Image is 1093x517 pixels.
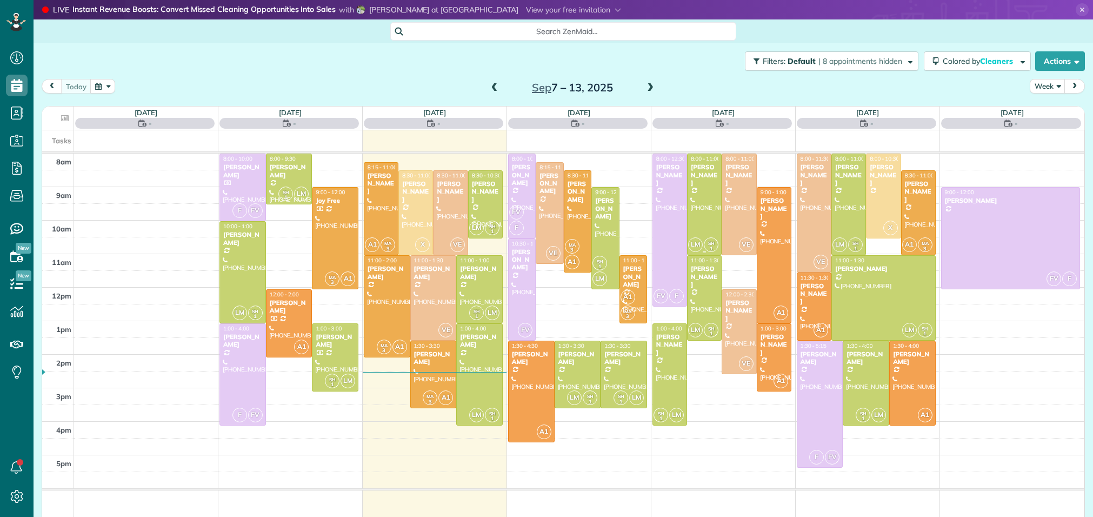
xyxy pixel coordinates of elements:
[669,289,684,303] span: F
[459,265,499,281] div: [PERSON_NAME]
[325,277,339,288] small: 3
[565,245,579,255] small: 3
[592,271,607,286] span: LM
[892,350,932,366] div: [PERSON_NAME]
[52,136,71,145] span: Tasks
[485,306,499,320] span: LM
[149,118,152,129] span: -
[587,393,594,399] span: SH
[835,257,864,264] span: 11:00 - 1:30
[944,197,1077,204] div: [PERSON_NAME]
[546,246,561,261] span: VE
[56,392,71,401] span: 3pm
[904,180,932,203] div: [PERSON_NAME]
[509,205,524,220] span: FV
[511,163,532,187] div: [PERSON_NAME]
[248,203,263,218] span: FV
[232,203,247,218] span: F
[568,108,591,117] a: [DATE]
[725,299,753,322] div: [PERSON_NAME]
[801,342,827,349] span: 1:30 - 5:15
[223,231,263,247] div: [PERSON_NAME]
[56,359,71,367] span: 2pm
[485,227,499,237] small: 1
[232,408,247,422] span: F
[691,155,720,162] span: 8:00 - 11:00
[511,350,551,366] div: [PERSON_NAME]
[654,414,668,424] small: 1
[604,342,630,349] span: 1:30 - 3:30
[56,191,71,200] span: 9am
[436,180,464,203] div: [PERSON_NAME]
[325,380,339,390] small: 1
[460,325,486,332] span: 1:00 - 4:00
[814,323,828,337] span: A1
[248,408,263,422] span: FV
[367,265,407,281] div: [PERSON_NAME]
[761,189,787,196] span: 9:00 - 1:00
[835,163,863,187] div: [PERSON_NAME]
[61,79,91,94] button: today
[846,350,886,366] div: [PERSON_NAME]
[367,172,395,195] div: [PERSON_NAME]
[270,291,299,298] span: 12:00 - 2:00
[945,189,974,196] span: 9:00 - 12:00
[471,180,499,203] div: [PERSON_NAME]
[512,155,541,162] span: 8:00 - 10:30
[604,350,644,366] div: [PERSON_NAME]
[294,340,309,354] span: A1
[72,4,336,16] strong: Instant Revenue Boosts: Convert Missed Cleaning Opportunities Into Sales
[377,346,391,356] small: 3
[852,240,859,246] span: SH
[905,172,934,179] span: 8:30 - 11:00
[438,323,453,337] span: VE
[691,257,720,264] span: 11:00 - 1:30
[704,329,718,339] small: 1
[688,323,703,337] span: LM
[438,390,453,405] span: A1
[469,408,484,422] span: LM
[922,326,928,332] span: SH
[708,240,715,246] span: SH
[825,450,839,465] span: FV
[725,291,755,298] span: 12:00 - 2:30
[341,374,355,388] span: LM
[943,56,1017,66] span: Colored by
[249,311,262,322] small: 1
[565,255,579,269] span: A1
[1030,79,1065,94] button: Week
[1062,271,1077,286] span: F
[339,5,354,15] span: with
[279,108,302,117] a: [DATE]
[16,270,31,281] span: New
[708,326,715,332] span: SH
[423,108,446,117] a: [DATE]
[52,258,71,267] span: 11am
[623,257,652,264] span: 11:00 - 1:00
[567,390,582,405] span: LM
[558,350,598,366] div: [PERSON_NAME]
[56,157,71,166] span: 8am
[56,325,71,334] span: 1pm
[1035,51,1085,71] button: Actions
[739,237,754,252] span: VE
[414,350,454,366] div: [PERSON_NAME]
[52,291,71,300] span: 12pm
[980,56,1015,66] span: Cleaners
[712,108,735,117] a: [DATE]
[537,425,551,439] span: A1
[725,155,755,162] span: 8:00 - 11:00
[621,311,635,322] small: 3
[800,350,840,366] div: [PERSON_NAME]
[315,197,355,204] div: Joy Free
[539,164,569,171] span: 8:15 - 11:15
[414,342,440,349] span: 1:30 - 3:30
[569,242,576,248] span: MA
[368,257,397,264] span: 11:00 - 2:00
[800,163,828,187] div: [PERSON_NAME]
[1015,118,1018,129] span: -
[329,274,336,280] span: MA
[835,265,932,273] div: [PERSON_NAME]
[402,180,430,203] div: [PERSON_NAME]
[656,325,682,332] span: 1:00 - 4:00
